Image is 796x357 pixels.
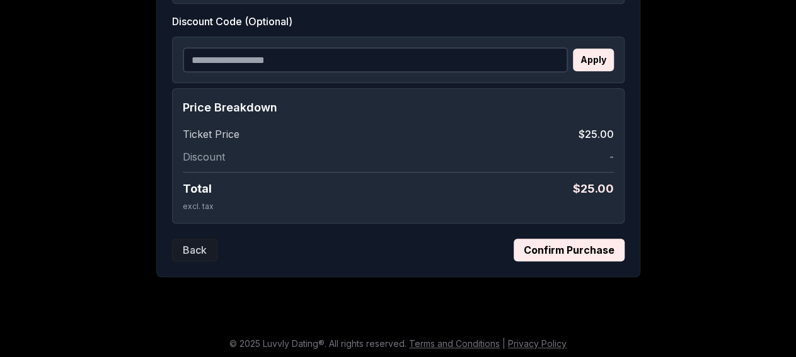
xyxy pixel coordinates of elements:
[514,239,625,261] button: Confirm Purchase
[172,239,217,261] button: Back
[508,338,567,349] a: Privacy Policy
[183,201,214,211] span: excl. tax
[502,338,505,349] span: |
[172,14,625,29] label: Discount Code (Optional)
[579,127,614,142] span: $25.00
[183,99,614,116] h4: Price Breakdown
[573,48,614,71] button: Apply
[409,338,500,349] a: Terms and Conditions
[609,149,614,164] span: -
[183,149,225,164] span: Discount
[573,180,614,198] span: $ 25.00
[183,180,212,198] span: Total
[183,127,239,142] span: Ticket Price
